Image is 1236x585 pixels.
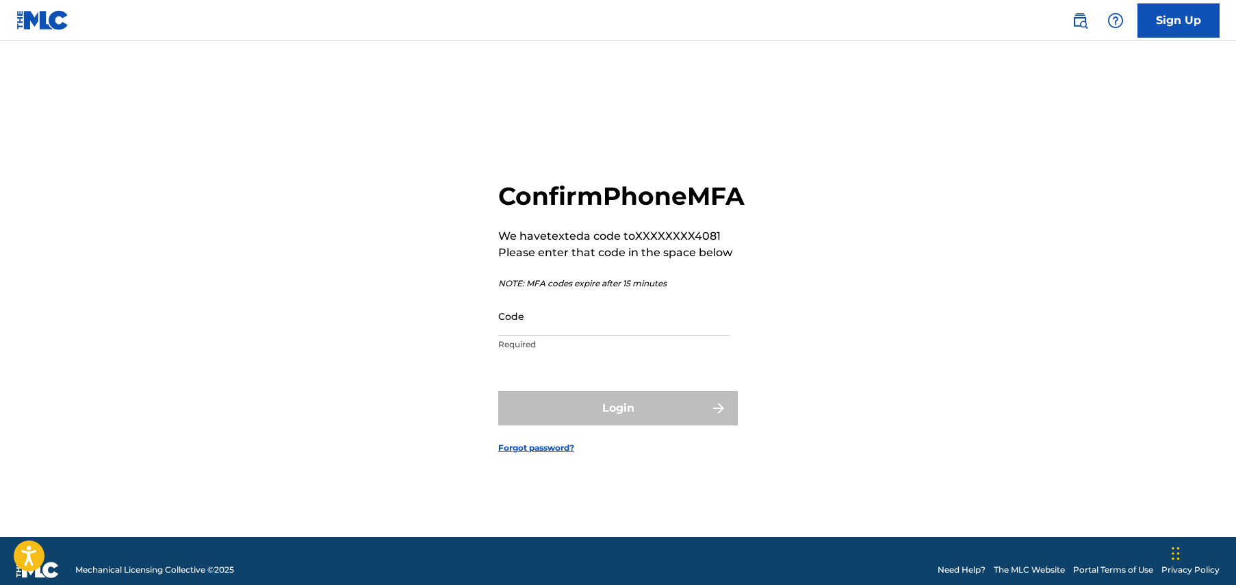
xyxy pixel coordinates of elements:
a: Portal Terms of Use [1073,564,1153,576]
p: Please enter that code in the space below [498,245,745,261]
a: Sign Up [1137,3,1220,38]
p: Required [498,338,730,351]
a: Public Search [1066,7,1094,34]
a: Privacy Policy [1161,564,1220,576]
a: Need Help? [938,564,986,576]
span: Mechanical Licensing Collective © 2025 [75,564,234,576]
img: MLC Logo [16,10,69,30]
img: logo [16,562,59,578]
div: Drag [1172,533,1180,574]
p: We have texted a code to XXXXXXXX4081 [498,228,745,245]
a: Forgot password? [498,442,574,454]
h2: Confirm Phone MFA [498,181,745,212]
div: Help [1102,7,1129,34]
p: NOTE: MFA codes expire after 15 minutes [498,277,745,290]
img: help [1107,12,1124,29]
img: search [1072,12,1088,29]
a: The MLC Website [994,564,1065,576]
iframe: Chat Widget [1168,519,1236,585]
